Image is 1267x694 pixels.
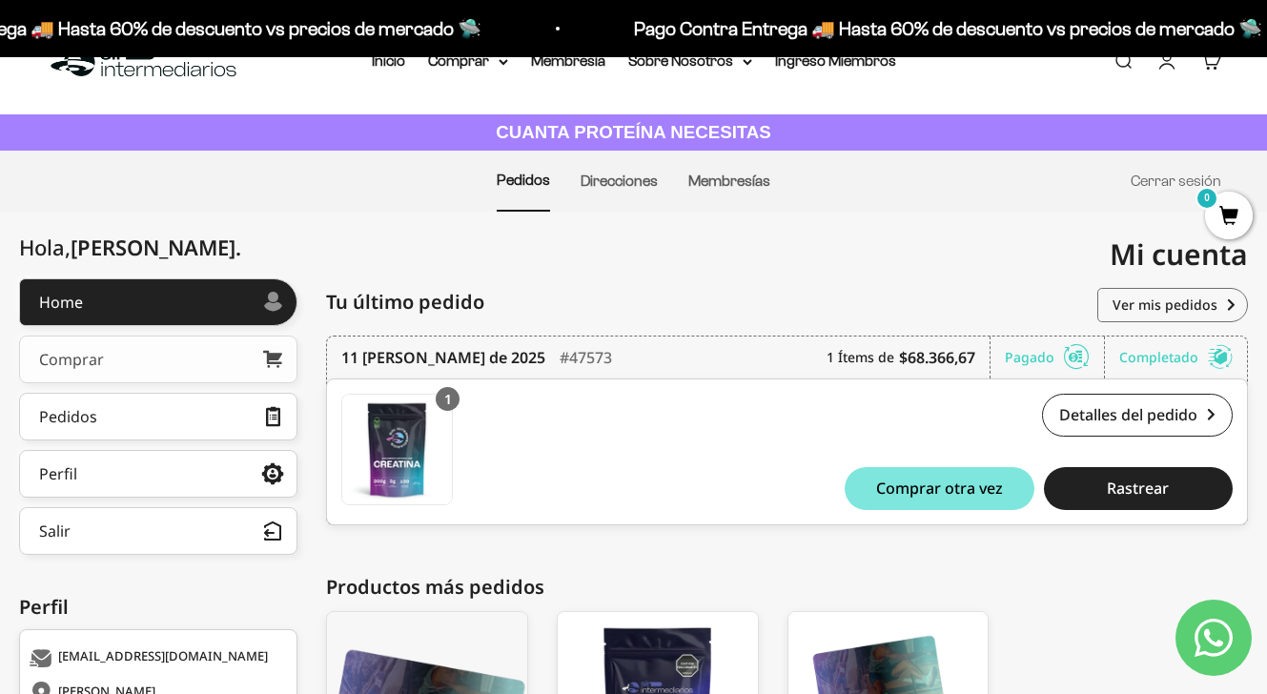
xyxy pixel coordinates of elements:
div: Productos más pedidos [326,573,1248,602]
time: 11 [PERSON_NAME] de 2025 [341,346,545,369]
span: Mi cuenta [1110,235,1248,274]
div: #47573 [560,337,612,378]
a: Cerrar sesión [1131,173,1221,189]
button: Comprar otra vez [845,467,1033,510]
a: Pedidos [19,393,297,440]
summary: Sobre Nosotros [628,49,752,73]
div: 1 [436,387,460,411]
mark: 0 [1195,187,1218,210]
span: Comprar otra vez [876,480,1003,496]
div: Pagado [1005,337,1105,378]
span: Rastrear [1107,480,1169,496]
a: Comprar [19,336,297,383]
div: Home [39,295,83,310]
div: Hola, [19,235,241,259]
div: Completado [1119,337,1233,378]
a: Creatina Monohidrato [341,394,453,505]
b: $68.366,67 [899,346,975,369]
div: [EMAIL_ADDRESS][DOMAIN_NAME] [30,649,282,668]
span: [PERSON_NAME] [71,233,241,261]
a: Home [19,278,297,326]
a: Pedidos [497,172,550,188]
p: Pago Contra Entrega 🚚 Hasta 60% de descuento vs precios de mercado 🛸 [634,13,1262,44]
a: Ver mis pedidos [1097,288,1248,322]
a: Perfil [19,450,297,498]
div: Salir [39,523,71,539]
summary: Comprar [428,49,508,73]
a: Ingreso Miembros [775,52,896,69]
button: Rastrear [1044,467,1233,510]
div: Comprar [39,352,104,367]
a: Detalles del pedido [1042,394,1233,437]
img: Translation missing: es.Creatina Monohidrato [342,395,452,504]
strong: CUANTA PROTEÍNA NECESITAS [496,122,771,142]
div: Pedidos [39,409,97,424]
button: Salir [19,507,297,555]
span: Tu último pedido [326,288,484,316]
span: . [235,233,241,261]
div: 1 Ítems de [827,337,991,378]
div: Perfil [39,466,77,481]
a: Membresía [531,52,605,69]
a: Direcciones [581,173,658,189]
a: Inicio [372,52,405,69]
a: 0 [1205,207,1253,228]
a: Membresías [688,173,770,189]
div: Perfil [19,593,297,622]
